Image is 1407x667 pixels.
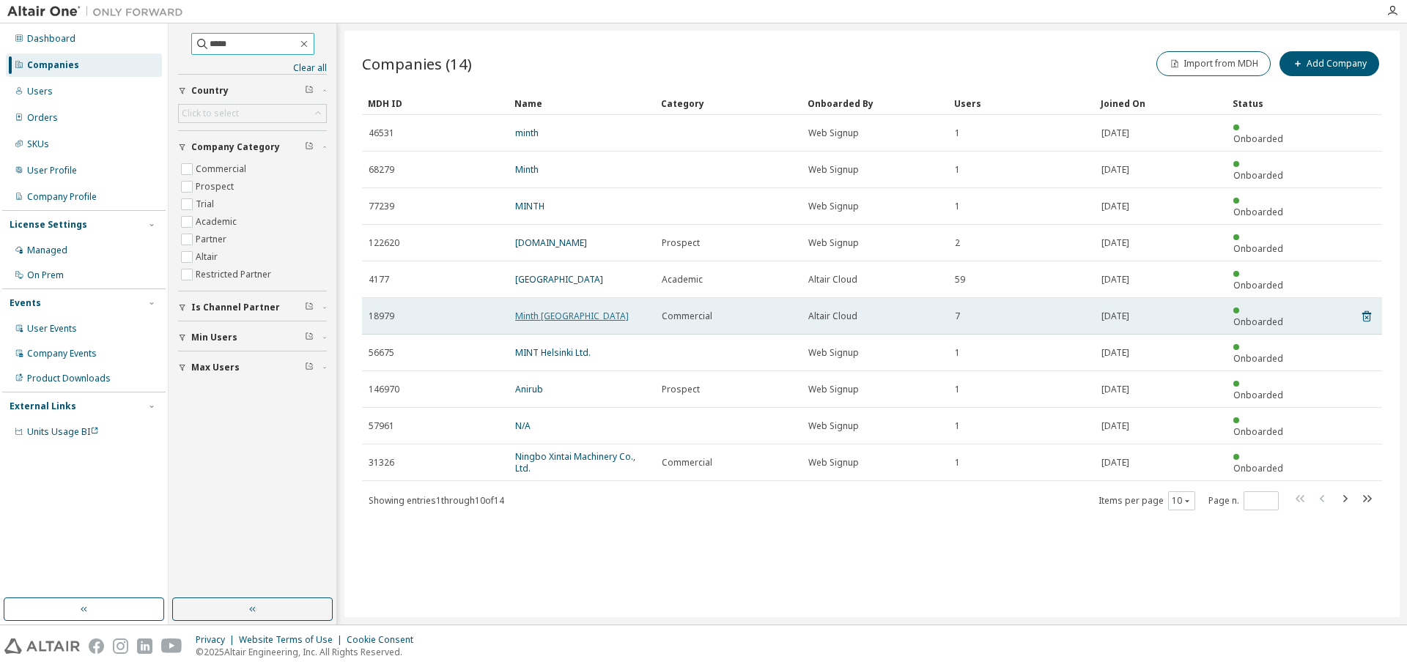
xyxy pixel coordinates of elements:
div: Category [661,92,796,115]
span: [DATE] [1101,420,1129,432]
span: [DATE] [1101,384,1129,395]
span: Commercial [662,457,712,469]
span: 56675 [369,347,394,359]
span: Onboarded [1233,389,1283,401]
label: Prospect [196,178,237,195]
div: License Settings [10,219,87,231]
a: Minth [515,163,539,176]
div: Users [954,92,1089,115]
a: minth [515,127,539,139]
a: Minth [GEOGRAPHIC_DATA] [515,310,629,322]
div: Product Downloads [27,373,111,384]
div: Onboarded By [808,92,942,115]
span: Clear filter [305,362,314,373]
span: Companies (14) [362,53,472,74]
div: Cookie Consent [347,634,422,646]
span: Country [191,85,229,97]
button: Min Users [178,321,327,354]
span: Academic [662,274,703,286]
div: User Events [27,323,77,335]
a: Anirub [515,383,543,395]
span: Prospect [662,237,700,249]
label: Commercial [196,160,249,178]
p: © 2025 Altair Engineering, Inc. All Rights Reserved. [196,646,422,658]
span: Company Category [191,141,280,153]
label: Partner [196,231,229,248]
span: [DATE] [1101,347,1129,359]
img: Altair One [7,4,191,19]
span: [DATE] [1101,274,1129,286]
span: 2 [955,237,960,249]
span: 146970 [369,384,399,395]
div: Dashboard [27,33,75,45]
span: 1 [955,127,960,139]
span: 1 [955,201,960,212]
span: Web Signup [808,127,859,139]
div: On Prem [27,269,64,281]
span: 46531 [369,127,394,139]
div: User Profile [27,165,77,176]
span: Min Users [191,332,237,343]
img: altair_logo.svg [4,638,80,654]
div: Joined On [1101,92,1221,115]
span: 1 [955,164,960,176]
div: Click to select [182,108,239,119]
span: Onboarded [1233,169,1283,182]
div: Privacy [196,634,239,646]
a: [DOMAIN_NAME] [515,236,587,249]
div: Events [10,297,41,309]
span: 18979 [369,310,394,322]
span: Altair Cloud [808,310,857,322]
label: Academic [196,213,240,231]
div: External Links [10,400,76,412]
div: Name [514,92,649,115]
span: Onboarded [1233,279,1283,291]
span: [DATE] [1101,310,1129,322]
span: Web Signup [808,384,859,395]
button: Company Category [178,131,327,163]
a: [GEOGRAPHIC_DATA] [515,273,603,286]
span: Showing entries 1 through 10 of 14 [369,494,504,507]
button: Import from MDH [1156,51,1271,76]
button: Max Users [178,351,327,384]
span: Onboarded [1233,462,1283,474]
div: MDH ID [368,92,503,115]
span: 4177 [369,274,389,286]
button: Country [178,75,327,107]
span: Web Signup [808,201,859,212]
div: Company Profile [27,191,97,203]
span: Web Signup [808,347,859,359]
button: Is Channel Partner [178,291,327,324]
span: Clear filter [305,302,314,313]
div: Status [1233,92,1294,115]
a: Clear all [178,62,327,74]
div: Orders [27,112,58,124]
span: 59 [955,274,965,286]
span: Web Signup [808,420,859,432]
span: Items per page [1098,491,1195,510]
span: [DATE] [1101,164,1129,176]
img: youtube.svg [161,638,182,654]
a: Ningbo Xintai Machinery Co., Ltd. [515,450,635,474]
span: Onboarded [1233,206,1283,218]
button: 10 [1172,495,1192,507]
a: MINT Helsinki Ltd. [515,346,591,359]
span: Onboarded [1233,242,1283,255]
span: [DATE] [1101,237,1129,249]
span: 68279 [369,164,394,176]
span: Commercial [662,310,712,322]
span: Prospect [662,384,700,395]
div: Company Events [27,348,97,359]
span: Page n. [1208,491,1279,510]
a: MINTH [515,200,544,212]
span: Clear filter [305,85,314,97]
span: 7 [955,310,960,322]
span: [DATE] [1101,201,1129,212]
a: N/A [515,420,531,432]
div: Companies [27,59,79,71]
span: Clear filter [305,332,314,343]
span: 57961 [369,420,394,432]
span: Max Users [191,362,240,373]
div: Managed [27,245,67,256]
button: Add Company [1279,51,1379,76]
